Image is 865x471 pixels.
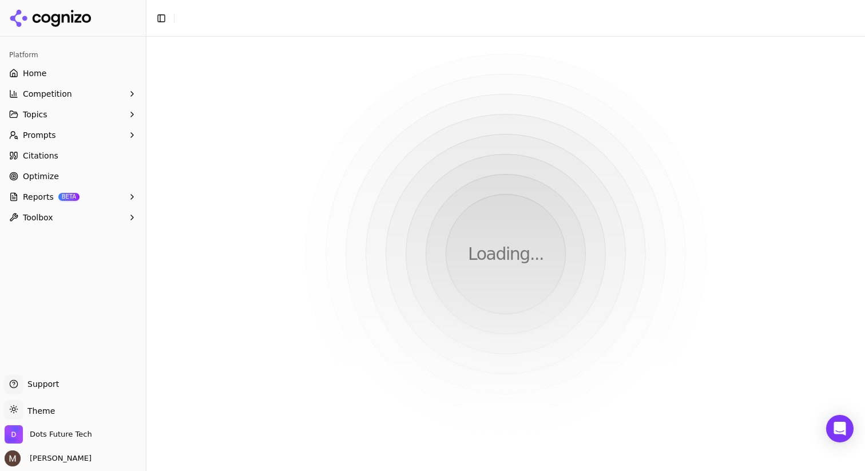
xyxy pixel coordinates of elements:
button: ReportsBETA [5,188,141,206]
span: Reports [23,191,54,203]
span: Theme [23,406,55,415]
span: Topics [23,109,47,120]
button: Topics [5,105,141,124]
span: Toolbox [23,212,53,223]
button: Prompts [5,126,141,144]
span: Support [23,378,59,390]
p: Loading... [468,244,543,264]
span: BETA [58,193,80,201]
div: Platform [5,46,141,64]
button: Toolbox [5,208,141,227]
a: Citations [5,147,141,165]
span: Competition [23,88,72,100]
span: Citations [23,150,58,161]
img: Dots Future Tech [5,425,23,444]
span: Dots Future Tech [30,429,92,440]
a: Optimize [5,167,141,185]
button: Competition [5,85,141,103]
span: Home [23,68,46,79]
span: Prompts [23,129,56,141]
a: Home [5,64,141,82]
img: Martyn Strydom [5,450,21,466]
span: Optimize [23,171,59,182]
span: [PERSON_NAME] [25,453,92,464]
button: Open user button [5,450,92,466]
div: Open Intercom Messenger [826,415,854,442]
button: Open organization switcher [5,425,92,444]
